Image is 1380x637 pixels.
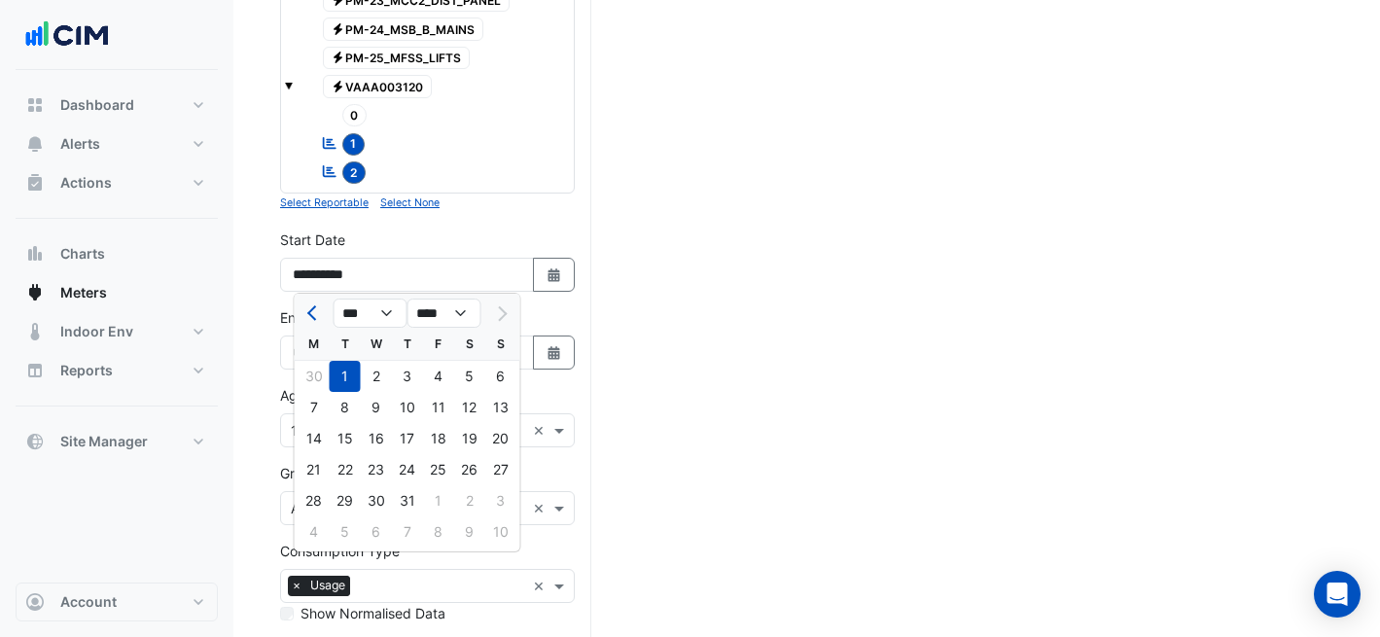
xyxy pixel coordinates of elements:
[423,423,454,454] div: Friday, July 18, 2025
[361,392,392,423] div: 9
[16,583,218,621] button: Account
[485,361,516,392] div: Sunday, July 6, 2025
[330,361,361,392] div: Tuesday, July 1, 2025
[331,21,345,36] fa-icon: Electricity
[331,79,345,93] fa-icon: Electricity
[454,423,485,454] div: Saturday, July 19, 2025
[25,361,45,380] app-icon: Reports
[423,454,454,485] div: 25
[380,194,440,211] button: Select None
[323,47,471,70] span: PM-25_MFSS_LIFTS
[321,163,338,180] fa-icon: Reportable
[423,361,454,392] div: 4
[485,392,516,423] div: Sunday, July 13, 2025
[330,361,361,392] div: 1
[299,423,330,454] div: Monday, July 14, 2025
[60,361,113,380] span: Reports
[299,423,330,454] div: 14
[330,485,361,516] div: 29
[392,485,423,516] div: 31
[25,283,45,302] app-icon: Meters
[361,454,392,485] div: 23
[299,392,330,423] div: Monday, July 7, 2025
[25,244,45,264] app-icon: Charts
[485,423,516,454] div: 20
[23,16,111,54] img: Company Logo
[330,454,361,485] div: Tuesday, July 22, 2025
[330,392,361,423] div: Tuesday, July 8, 2025
[361,485,392,516] div: Wednesday, July 30, 2025
[485,454,516,485] div: Sunday, July 27, 2025
[299,361,330,392] div: 30
[280,385,393,406] label: Aggregate Period
[16,422,218,461] button: Site Manager
[533,420,549,441] span: Clear
[16,351,218,390] button: Reports
[454,454,485,485] div: Saturday, July 26, 2025
[330,423,361,454] div: 15
[60,283,107,302] span: Meters
[485,329,516,360] div: S
[454,454,485,485] div: 26
[280,541,400,561] label: Consumption Type
[60,432,148,451] span: Site Manager
[299,454,330,485] div: 21
[60,95,134,115] span: Dashboard
[25,322,45,341] app-icon: Indoor Env
[485,361,516,392] div: 6
[392,423,423,454] div: 17
[392,454,423,485] div: Thursday, July 24, 2025
[60,592,117,612] span: Account
[25,95,45,115] app-icon: Dashboard
[330,329,361,360] div: T
[392,361,423,392] div: Thursday, July 3, 2025
[60,322,133,341] span: Indoor Env
[330,485,361,516] div: Tuesday, July 29, 2025
[331,51,345,65] fa-icon: Electricity
[299,485,330,516] div: Monday, July 28, 2025
[323,75,433,98] span: VAAA003120
[323,18,484,41] span: PM-24_MSB_B_MAINS
[301,603,445,623] label: Show Normalised Data
[342,133,366,156] span: 1
[361,423,392,454] div: 16
[288,576,305,595] span: ×
[1314,571,1361,618] div: Open Intercom Messenger
[380,196,440,209] small: Select None
[392,329,423,360] div: T
[299,361,330,392] div: Monday, June 30, 2025
[280,307,338,328] label: End Date
[423,392,454,423] div: Friday, July 11, 2025
[423,454,454,485] div: Friday, July 25, 2025
[361,485,392,516] div: 30
[361,329,392,360] div: W
[423,423,454,454] div: 18
[299,454,330,485] div: Monday, July 21, 2025
[330,392,361,423] div: 8
[25,173,45,193] app-icon: Actions
[60,134,100,154] span: Alerts
[361,454,392,485] div: Wednesday, July 23, 2025
[392,454,423,485] div: 24
[299,329,330,360] div: M
[454,329,485,360] div: S
[485,392,516,423] div: 13
[454,361,485,392] div: 5
[299,392,330,423] div: 7
[454,392,485,423] div: 12
[407,299,481,328] select: Select year
[305,576,350,595] span: Usage
[361,361,392,392] div: Wednesday, July 2, 2025
[16,234,218,273] button: Charts
[392,423,423,454] div: Thursday, July 17, 2025
[423,329,454,360] div: F
[392,392,423,423] div: 10
[25,134,45,154] app-icon: Alerts
[16,163,218,202] button: Actions
[321,134,338,151] fa-icon: Reportable
[280,463,339,483] label: Group By
[454,423,485,454] div: 19
[423,392,454,423] div: 11
[485,423,516,454] div: Sunday, July 20, 2025
[16,86,218,124] button: Dashboard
